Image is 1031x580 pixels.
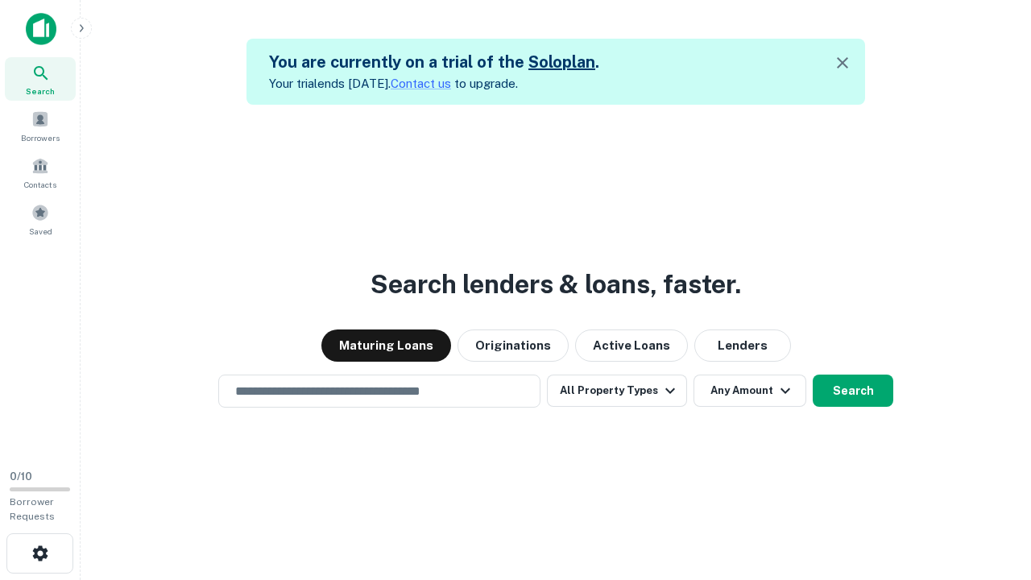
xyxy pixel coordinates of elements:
[21,131,60,144] span: Borrowers
[694,329,791,362] button: Lenders
[29,225,52,238] span: Saved
[528,52,595,72] a: Soloplan
[694,375,806,407] button: Any Amount
[26,13,56,45] img: capitalize-icon.png
[26,85,55,97] span: Search
[813,375,893,407] button: Search
[24,178,56,191] span: Contacts
[10,470,32,483] span: 0 / 10
[458,329,569,362] button: Originations
[575,329,688,362] button: Active Loans
[321,329,451,362] button: Maturing Loans
[10,496,55,522] span: Borrower Requests
[5,104,76,147] a: Borrowers
[5,197,76,241] a: Saved
[391,77,451,90] a: Contact us
[950,451,1031,528] iframe: Chat Widget
[269,74,599,93] p: Your trial ends [DATE]. to upgrade.
[269,50,599,74] h5: You are currently on a trial of the .
[5,151,76,194] a: Contacts
[547,375,687,407] button: All Property Types
[5,57,76,101] a: Search
[371,265,741,304] h3: Search lenders & loans, faster.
